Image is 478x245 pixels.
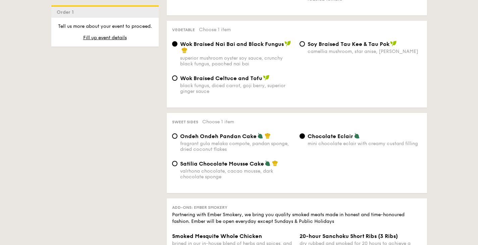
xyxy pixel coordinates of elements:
[180,83,294,94] div: black fungus, diced carrot, goji berry, superior ginger sauce
[57,23,153,30] p: Tell us more about your event to proceed.
[181,47,188,53] img: icon-chef-hat.a58ddaea.svg
[300,233,398,239] span: 20-hour Sanchoku Short Ribs (3 Ribs)
[284,41,291,47] img: icon-vegan.f8ff3823.svg
[180,133,257,139] span: Ondeh Ondeh Pandan Cake
[308,141,422,146] div: mini chocolate eclair with creamy custard filling
[180,75,262,81] span: Wok Braised Celtuce and Tofu
[180,161,264,167] span: Satilia Chocolate Mousse Cake
[172,233,262,239] span: Smoked Mesquite Whole Chicken
[265,133,271,139] img: icon-chef-hat.a58ddaea.svg
[57,9,76,15] span: Order 1
[257,133,263,139] img: icon-vegetarian.fe4039eb.svg
[172,27,195,32] span: Vegetable
[180,41,284,47] span: Wok Braised Nai Bai and Black Fungus
[263,75,270,81] img: icon-vegan.f8ff3823.svg
[199,27,231,33] span: Choose 1 item
[172,205,227,210] span: Add-ons: Ember Smokery
[180,168,294,180] div: valrhona chocolate, cacao mousse, dark chocolate sponge
[202,119,234,125] span: Choose 1 item
[300,41,305,47] input: ⁠Soy Braised Tau Kee & Tau Pokcamellia mushroom, star anise, [PERSON_NAME]
[354,133,360,139] img: icon-vegetarian.fe4039eb.svg
[272,160,278,166] img: icon-chef-hat.a58ddaea.svg
[172,211,422,225] div: Partnering with Ember Smokery, we bring you quality smoked meats made in honest and time-honoured...
[180,55,294,67] div: superior mushroom oyster soy sauce, crunchy black fungus, poached nai bai
[265,160,271,166] img: icon-vegetarian.fe4039eb.svg
[180,141,294,152] div: fragrant gula melaka compote, pandan sponge, dried coconut flakes
[172,41,177,47] input: Wok Braised Nai Bai and Black Fungussuperior mushroom oyster soy sauce, crunchy black fungus, poa...
[308,49,422,54] div: camellia mushroom, star anise, [PERSON_NAME]
[172,120,198,124] span: Sweet sides
[172,75,177,81] input: Wok Braised Celtuce and Tofublack fungus, diced carrot, goji berry, superior ginger sauce
[83,35,127,41] span: Fill up event details
[300,133,305,139] input: Chocolate Eclairmini chocolate eclair with creamy custard filling
[172,161,177,166] input: Satilia Chocolate Mousse Cakevalrhona chocolate, cacao mousse, dark chocolate sponge
[172,133,177,139] input: Ondeh Ondeh Pandan Cakefragrant gula melaka compote, pandan sponge, dried coconut flakes
[390,41,397,47] img: icon-vegan.f8ff3823.svg
[308,133,353,139] span: Chocolate Eclair
[308,41,389,47] span: ⁠Soy Braised Tau Kee & Tau Pok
